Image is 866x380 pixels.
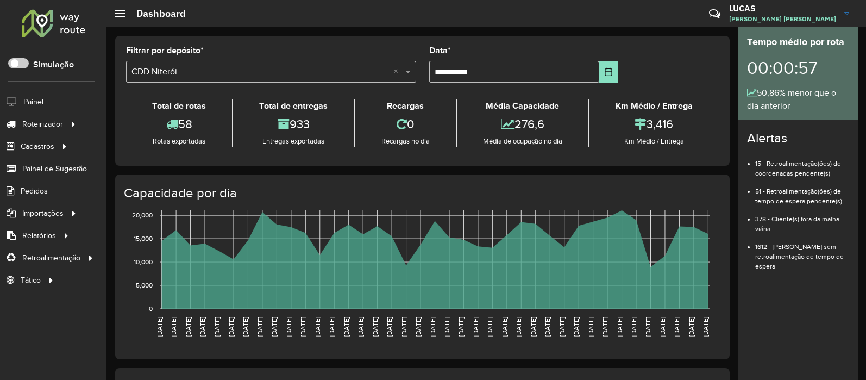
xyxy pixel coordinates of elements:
text: [DATE] [573,317,580,337]
h3: LUCAS [729,3,836,14]
text: [DATE] [486,317,493,337]
span: [PERSON_NAME] [PERSON_NAME] [729,14,836,24]
span: Tático [21,275,41,286]
text: [DATE] [386,317,393,337]
span: Importações [22,208,64,219]
text: [DATE] [601,317,608,337]
text: [DATE] [372,317,379,337]
div: Entregas exportadas [236,136,351,147]
text: [DATE] [199,317,206,337]
a: Contato Rápido [703,2,726,26]
h4: Capacidade por dia [124,185,719,201]
text: [DATE] [530,317,537,337]
text: [DATE] [644,317,651,337]
text: [DATE] [343,317,350,337]
text: [DATE] [558,317,566,337]
text: [DATE] [228,317,235,337]
h4: Alertas [747,130,849,146]
div: Recargas [357,99,453,113]
text: [DATE] [515,317,522,337]
span: Relatórios [22,230,56,241]
text: [DATE] [357,317,364,337]
span: Roteirizador [22,119,63,130]
text: [DATE] [616,317,623,337]
text: [DATE] [214,317,221,337]
label: Data [429,44,451,57]
text: [DATE] [170,317,177,337]
div: Rotas exportadas [129,136,229,147]
span: Clear all [393,65,403,78]
span: Painel [23,96,43,108]
div: Total de rotas [129,99,229,113]
text: [DATE] [271,317,278,337]
text: [DATE] [587,317,594,337]
li: 51 - Retroalimentação(ões) de tempo de espera pendente(s) [755,178,849,206]
text: 10,000 [134,258,153,265]
div: 276,6 [460,113,586,136]
div: 50,86% menor que o dia anterior [747,86,849,113]
text: [DATE] [659,317,666,337]
text: [DATE] [673,317,680,337]
text: 0 [149,305,153,312]
span: Cadastros [21,141,54,152]
div: Média Capacidade [460,99,586,113]
div: Tempo médio por rota [747,35,849,49]
label: Filtrar por depósito [126,44,204,57]
text: [DATE] [314,317,321,337]
text: [DATE] [256,317,263,337]
span: Painel de Sugestão [22,163,87,175]
div: 3,416 [592,113,716,136]
h2: Dashboard [125,8,186,20]
div: 0 [357,113,453,136]
text: [DATE] [429,317,436,337]
text: [DATE] [688,317,695,337]
div: 58 [129,113,229,136]
label: Simulação [33,58,74,71]
text: [DATE] [630,317,637,337]
text: [DATE] [544,317,551,337]
text: [DATE] [501,317,508,337]
text: [DATE] [702,317,709,337]
li: 1612 - [PERSON_NAME] sem retroalimentação de tempo de espera [755,234,849,271]
button: Choose Date [599,61,618,83]
div: Recargas no dia [357,136,453,147]
text: [DATE] [285,317,292,337]
text: 20,000 [132,211,153,219]
text: [DATE] [472,317,479,337]
text: [DATE] [299,317,306,337]
text: [DATE] [400,317,407,337]
div: Km Médio / Entrega [592,136,716,147]
text: 5,000 [136,282,153,289]
span: Retroalimentação [22,252,80,264]
text: [DATE] [457,317,465,337]
text: [DATE] [415,317,422,337]
text: [DATE] [328,317,335,337]
div: Total de entregas [236,99,351,113]
div: 00:00:57 [747,49,849,86]
text: [DATE] [242,317,249,337]
div: Média de ocupação no dia [460,136,586,147]
text: [DATE] [443,317,450,337]
div: 933 [236,113,351,136]
text: 15,000 [134,235,153,242]
span: Pedidos [21,185,48,197]
text: [DATE] [185,317,192,337]
text: [DATE] [156,317,163,337]
div: Km Médio / Entrega [592,99,716,113]
li: 15 - Retroalimentação(ões) de coordenadas pendente(s) [755,151,849,178]
li: 378 - Cliente(s) fora da malha viária [755,206,849,234]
